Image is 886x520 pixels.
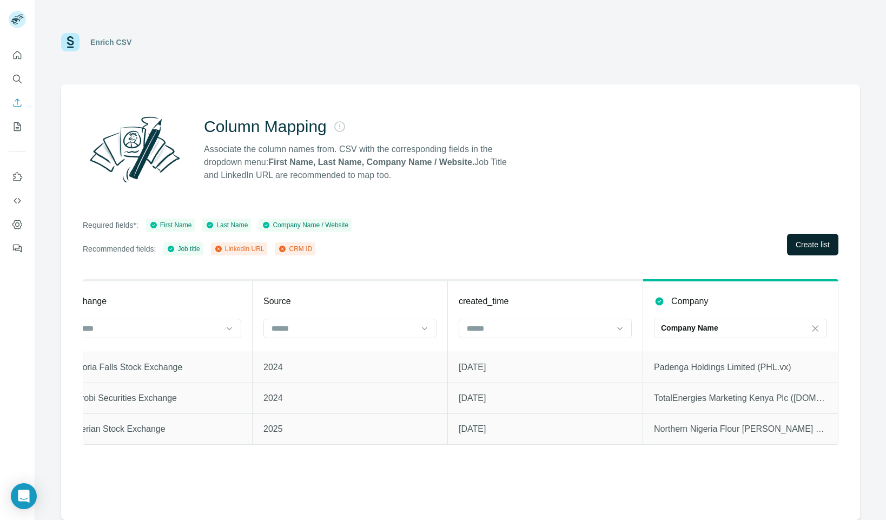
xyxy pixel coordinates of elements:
[796,239,830,250] span: Create list
[654,361,827,374] p: Padenga Holdings Limited (PHL.vx)
[459,392,632,405] p: [DATE]
[459,423,632,436] p: [DATE]
[68,295,107,308] p: Exchange
[204,143,517,182] p: Associate the column names from. CSV with the corresponding fields in the dropdown menu: Job Titl...
[654,423,827,436] p: Northern Nigeria Flour [PERSON_NAME] Plc ([DOMAIN_NAME])
[9,117,26,136] button: My lists
[68,392,241,405] p: Nairobi Securities Exchange
[262,220,348,230] div: Company Name / Website
[204,117,327,136] h2: Column Mapping
[787,234,838,255] button: Create list
[11,483,37,509] div: Open Intercom Messenger
[278,244,312,254] div: CRM ID
[263,361,437,374] p: 2024
[83,220,138,231] p: Required fields*:
[214,244,265,254] div: LinkedIn URL
[459,295,509,308] p: created_time
[68,423,241,436] p: Nigerian Stock Exchange
[90,37,131,48] div: Enrich CSV
[268,157,474,167] strong: First Name, Last Name, Company Name / Website.
[83,110,187,188] img: Surfe Illustration - Column Mapping
[206,220,248,230] div: Last Name
[167,244,200,254] div: Job title
[9,45,26,65] button: Quick start
[263,295,291,308] p: Source
[671,295,708,308] p: Company
[661,322,718,333] p: Company Name
[68,361,241,374] p: Victoria Falls Stock Exchange
[9,215,26,234] button: Dashboard
[83,243,156,254] p: Recommended fields:
[9,239,26,258] button: Feedback
[61,33,80,51] img: Surfe Logo
[459,361,632,374] p: [DATE]
[263,423,437,436] p: 2025
[263,392,437,405] p: 2024
[149,220,192,230] div: First Name
[9,69,26,89] button: Search
[9,191,26,210] button: Use Surfe API
[9,167,26,187] button: Use Surfe on LinkedIn
[654,392,827,405] p: TotalEnergies Marketing Kenya Plc ([DOMAIN_NAME])
[9,93,26,113] button: Enrich CSV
